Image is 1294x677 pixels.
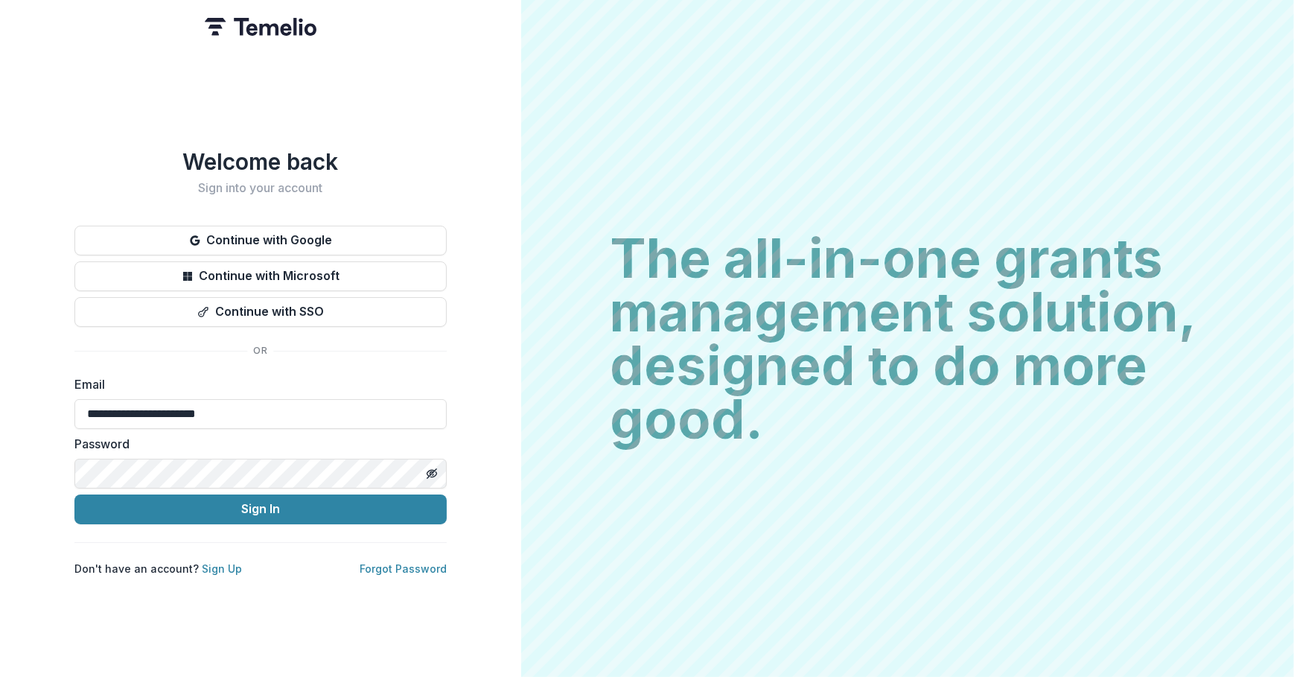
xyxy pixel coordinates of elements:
[205,18,316,36] img: Temelio
[74,181,447,195] h2: Sign into your account
[74,495,447,524] button: Sign In
[74,148,447,175] h1: Welcome back
[74,435,438,453] label: Password
[360,562,447,575] a: Forgot Password
[420,462,444,486] button: Toggle password visibility
[74,561,242,576] p: Don't have an account?
[74,375,438,393] label: Email
[74,261,447,291] button: Continue with Microsoft
[74,226,447,255] button: Continue with Google
[74,297,447,327] button: Continue with SSO
[202,562,242,575] a: Sign Up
